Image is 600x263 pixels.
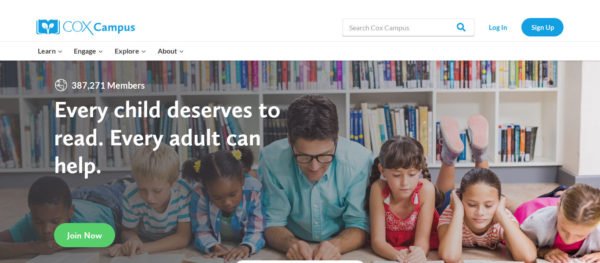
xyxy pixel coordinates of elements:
span: Join Now [67,230,102,241]
a: Sign Up [521,18,564,36]
a: Join Now [54,223,115,247]
span: About [158,45,184,57]
strong: Every child deserves to read. Every adult can help. [54,95,281,179]
span: Learn [38,45,63,57]
input: Search Cox Campus [343,18,474,36]
span: Engage [74,45,103,57]
a: Log In [479,18,517,36]
nav: Secondary Navigation [479,18,564,36]
nav: Primary Navigation [32,42,189,60]
span: Explore [115,45,146,57]
img: Cox Campus [36,19,135,35]
span: 387,271 Members [68,78,148,92]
